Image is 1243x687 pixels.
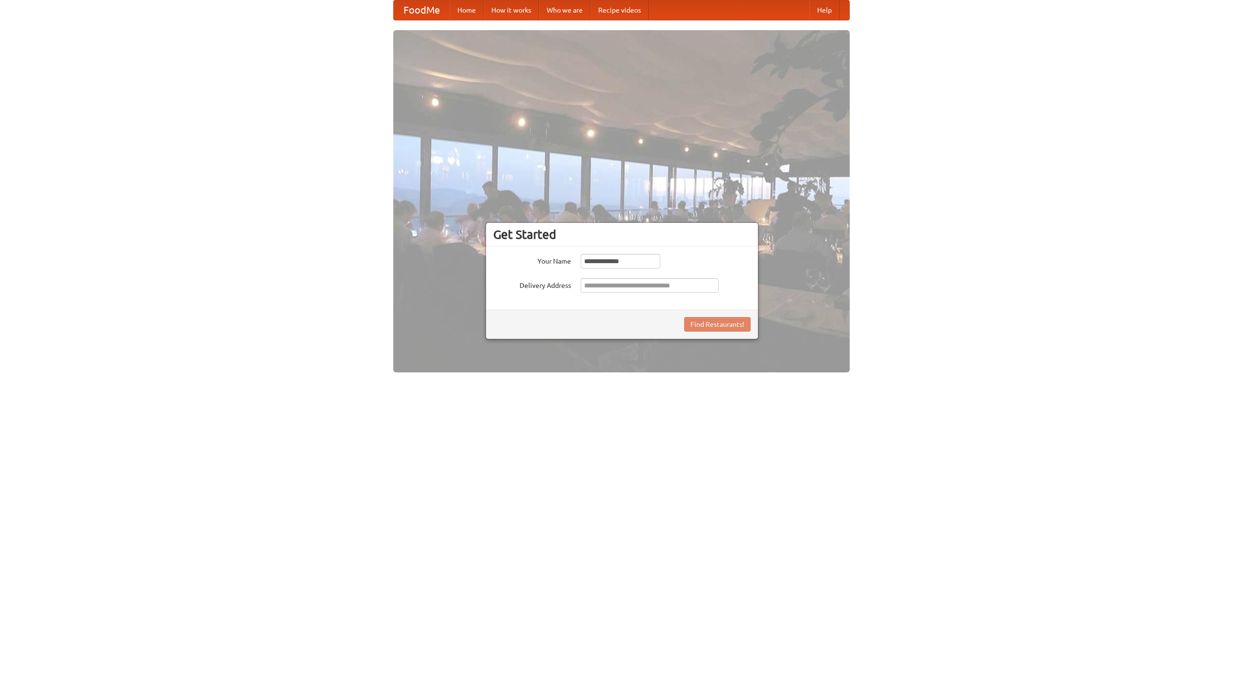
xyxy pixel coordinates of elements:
a: Who we are [539,0,590,20]
a: Help [809,0,840,20]
a: Home [450,0,484,20]
a: How it works [484,0,539,20]
label: Delivery Address [493,278,571,290]
a: Recipe videos [590,0,649,20]
a: FoodMe [394,0,450,20]
h3: Get Started [493,227,751,242]
label: Your Name [493,254,571,266]
button: Find Restaurants! [684,317,751,332]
